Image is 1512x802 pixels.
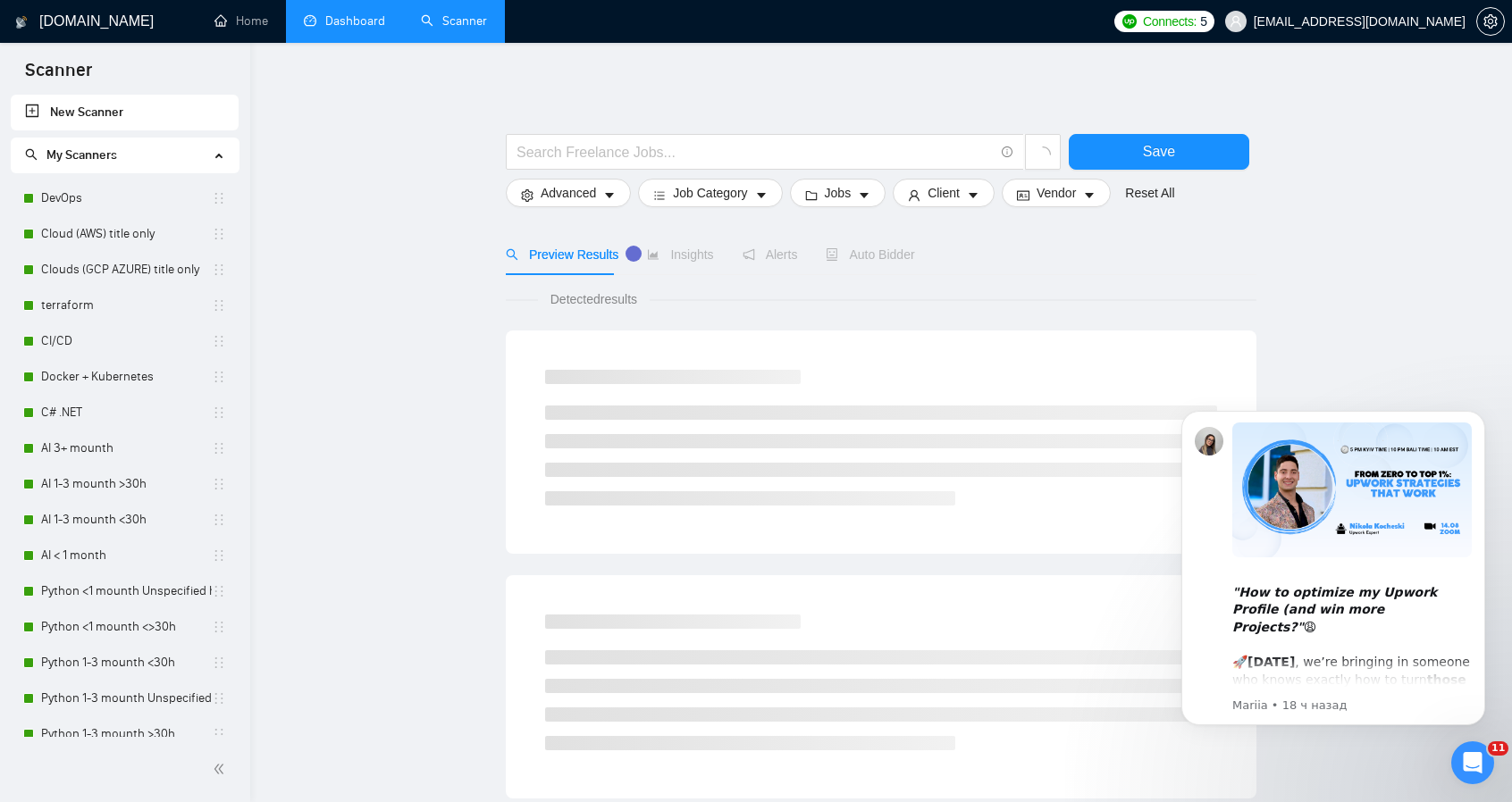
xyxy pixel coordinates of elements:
[1017,188,1029,202] span: idcard
[517,141,994,163] input: Search Freelance Jobs...
[41,323,212,359] a: CI/CD
[826,248,838,261] span: robot
[603,188,616,202] span: caret-down
[1476,14,1505,29] a: setting
[212,477,226,491] span: holder
[1035,146,1051,163] span: loading
[1230,15,1242,28] span: user
[626,246,642,262] div: Tooltip anchor
[1002,146,1013,158] span: info-circle
[212,620,226,634] span: holder
[25,95,224,130] a: New Scanner
[41,573,212,609] a: Python <1 mounth Unspecified h
[858,188,870,202] span: caret-down
[11,359,239,395] li: Docker + Kubernetes
[11,395,239,430] li: C# .NET
[11,57,106,95] span: Scanner
[41,502,212,538] a: AI 1-3 mounth <30h
[41,609,212,645] a: Python <1 mounth <>30h
[967,188,979,202] span: caret-down
[212,405,226,420] span: holder
[1002,179,1111,207] button: idcardVendorcaret-down
[638,179,782,207] button: barsJob Categorycaret-down
[11,466,239,502] li: AI 1-3 mounth >30h
[11,252,239,288] li: Clouds (GCP AZURE) title only
[46,147,117,163] span: My Scanners
[41,359,212,395] a: Docker + Kubernetes
[506,247,618,262] span: Preview Results
[11,645,239,681] li: Python 1-3 mounth <30h
[538,289,650,309] span: Detected results
[421,13,487,29] a: searchScanner
[541,183,596,203] span: Advanced
[11,430,239,466] li: AI 3+ mounth
[11,180,239,216] li: DevOps
[11,288,239,323] li: terraform
[11,216,239,252] li: Cloud (AWS) title only
[11,95,239,130] li: New Scanner
[790,179,886,207] button: folderJobscaret-down
[11,502,239,538] li: AI 1-3 mounth <30h
[521,188,533,202] span: setting
[673,183,747,203] span: Job Category
[1488,741,1508,756] span: 11
[212,227,226,241] span: holder
[41,288,212,323] a: terraform
[1476,7,1505,36] button: setting
[41,716,212,752] a: Python 1-3 mounth >30h
[1477,14,1504,29] span: setting
[1143,12,1197,31] span: Connects:
[743,248,755,261] span: notification
[11,323,239,359] li: CI/CD
[1125,183,1174,203] a: Reset All
[825,183,852,203] span: Jobs
[1200,12,1207,31] span: 5
[647,247,713,262] span: Insights
[212,513,226,527] span: holder
[647,248,659,261] span: area-chart
[212,727,226,741] span: holder
[805,188,818,202] span: folder
[506,248,518,261] span: search
[893,179,995,207] button: userClientcaret-down
[826,247,914,262] span: Auto Bidder
[212,548,226,563] span: holder
[212,298,226,313] span: holder
[41,466,212,502] a: AI 1-3 mounth >30h
[11,609,239,645] li: Python <1 mounth <>30h
[1122,14,1137,29] img: upwork-logo.png
[1083,188,1096,202] span: caret-down
[928,183,960,203] span: Client
[15,8,28,37] img: logo
[11,716,239,752] li: Python 1-3 mounth >30h
[41,395,212,430] a: C# .NET
[1451,741,1494,784] iframe: Intercom live chat
[11,573,239,609] li: Python <1 mounth Unspecified h
[41,645,212,681] a: Python 1-3 mounth <30h
[212,263,226,277] span: holder
[41,538,212,573] a: AI < 1 month
[212,334,226,348] span: holder
[304,13,385,29] a: dashboardDashboard
[41,681,212,716] a: Python 1-3 mounth Unspecified h
[11,538,239,573] li: AI < 1 month
[908,188,920,202] span: user
[212,656,226,670] span: holder
[214,13,268,29] a: homeHome
[212,370,226,384] span: holder
[41,180,212,216] a: DevOps
[743,247,798,262] span: Alerts
[212,191,226,205] span: holder
[1037,183,1076,203] span: Vendor
[755,188,768,202] span: caret-down
[41,216,212,252] a: Cloud (AWS) title only
[212,441,226,455] span: holder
